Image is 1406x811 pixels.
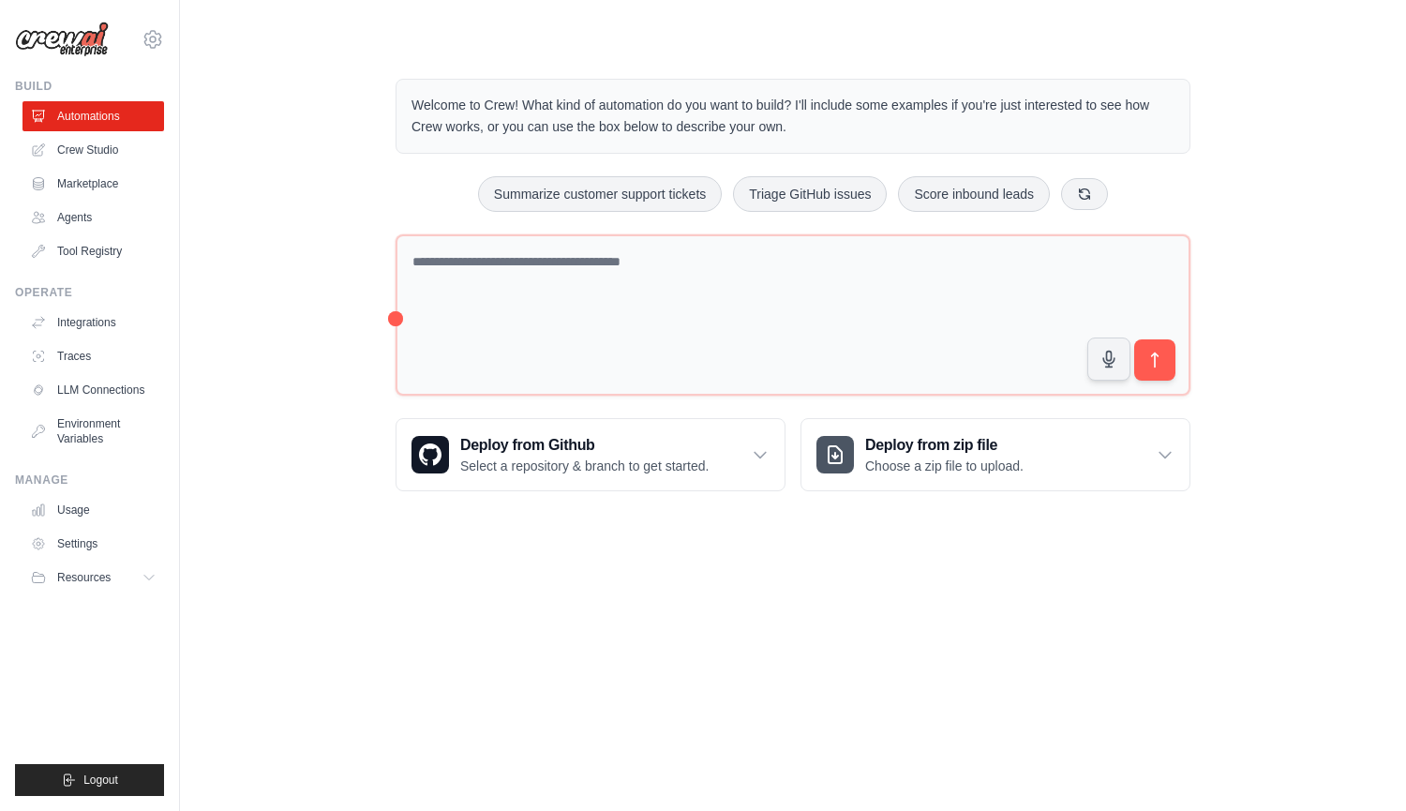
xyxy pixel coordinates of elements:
[22,375,164,405] a: LLM Connections
[22,169,164,199] a: Marketplace
[22,529,164,559] a: Settings
[57,570,111,585] span: Resources
[865,434,1024,457] h3: Deploy from zip file
[15,22,109,57] img: Logo
[865,457,1024,475] p: Choose a zip file to upload.
[898,176,1050,212] button: Score inbound leads
[22,409,164,454] a: Environment Variables
[460,434,709,457] h3: Deploy from Github
[15,285,164,300] div: Operate
[733,176,887,212] button: Triage GitHub issues
[22,135,164,165] a: Crew Studio
[22,203,164,233] a: Agents
[478,176,722,212] button: Summarize customer support tickets
[411,95,1174,138] p: Welcome to Crew! What kind of automation do you want to build? I'll include some examples if you'...
[15,79,164,94] div: Build
[460,457,709,475] p: Select a repository & branch to get started.
[22,563,164,593] button: Resources
[22,341,164,371] a: Traces
[22,308,164,338] a: Integrations
[22,236,164,266] a: Tool Registry
[15,764,164,796] button: Logout
[22,101,164,131] a: Automations
[22,495,164,525] a: Usage
[83,773,118,788] span: Logout
[15,473,164,488] div: Manage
